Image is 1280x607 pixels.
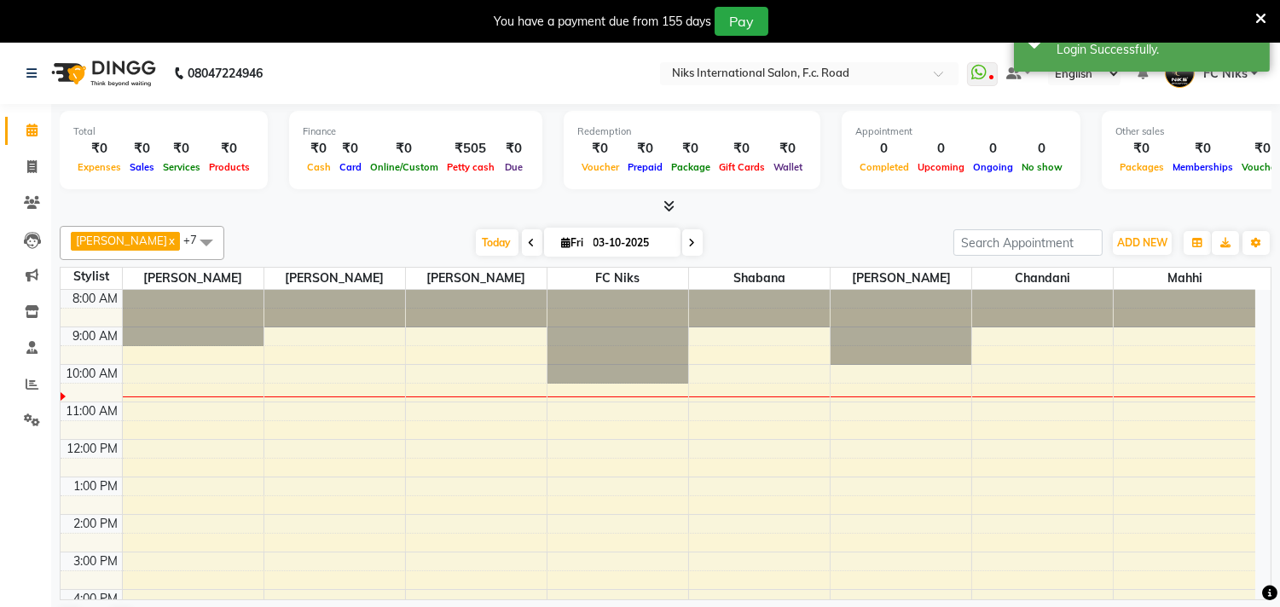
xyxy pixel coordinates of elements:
input: Search Appointment [953,229,1103,256]
div: 0 [969,139,1017,159]
span: Packages [1115,161,1168,173]
span: Card [335,161,366,173]
div: 10:00 AM [63,365,122,383]
div: 11:00 AM [63,402,122,420]
div: 2:00 PM [71,515,122,533]
div: ₹0 [159,139,205,159]
div: ₹0 [715,139,769,159]
span: [PERSON_NAME] [406,268,547,289]
span: Completed [855,161,913,173]
div: Finance [303,124,529,139]
div: ₹0 [1115,139,1168,159]
div: ₹0 [73,139,125,159]
button: Pay [715,7,768,36]
div: 12:00 PM [64,440,122,458]
input: 2025-10-03 [588,230,674,256]
div: 8:00 AM [70,290,122,308]
span: [PERSON_NAME] [264,268,405,289]
div: ₹0 [1168,139,1237,159]
span: Products [205,161,254,173]
div: ₹0 [623,139,667,159]
span: Memberships [1168,161,1237,173]
div: Total [73,124,254,139]
div: 9:00 AM [70,327,122,345]
img: logo [43,49,160,97]
div: ₹505 [443,139,499,159]
div: ₹0 [499,139,529,159]
span: [PERSON_NAME] [123,268,264,289]
span: Petty cash [443,161,499,173]
span: Gift Cards [715,161,769,173]
div: ₹0 [577,139,623,159]
div: ₹0 [769,139,807,159]
span: Voucher [577,161,623,173]
div: ₹0 [667,139,715,159]
div: Appointment [855,124,1067,139]
span: No show [1017,161,1067,173]
div: 0 [913,139,969,159]
a: x [167,234,175,247]
div: ₹0 [366,139,443,159]
div: Redemption [577,124,807,139]
span: Ongoing [969,161,1017,173]
span: Sales [125,161,159,173]
button: ADD NEW [1113,231,1172,255]
div: ₹0 [303,139,335,159]
div: Login Successfully. [1057,41,1257,59]
span: +7 [183,233,210,246]
span: Shabana [689,268,830,289]
span: Services [159,161,205,173]
div: 0 [855,139,913,159]
span: Wallet [769,161,807,173]
div: ₹0 [335,139,366,159]
span: Chandani [972,268,1113,289]
span: Today [476,229,518,256]
div: Stylist [61,268,122,286]
span: [PERSON_NAME] [831,268,971,289]
div: You have a payment due from 155 days [494,13,711,31]
b: 08047224946 [188,49,263,97]
span: Due [501,161,527,173]
img: FC Niks [1165,58,1195,88]
div: 1:00 PM [71,477,122,495]
div: ₹0 [205,139,254,159]
span: Cash [303,161,335,173]
span: Expenses [73,161,125,173]
span: FC Niks [547,268,688,289]
span: Online/Custom [366,161,443,173]
div: 3:00 PM [71,552,122,570]
span: Mahhi [1114,268,1255,289]
span: Prepaid [623,161,667,173]
span: Fri [558,236,588,249]
div: 0 [1017,139,1067,159]
div: ₹0 [125,139,159,159]
span: ADD NEW [1117,236,1167,249]
span: Package [667,161,715,173]
span: [PERSON_NAME] [76,234,167,247]
span: FC Niks [1203,65,1248,83]
span: Upcoming [913,161,969,173]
